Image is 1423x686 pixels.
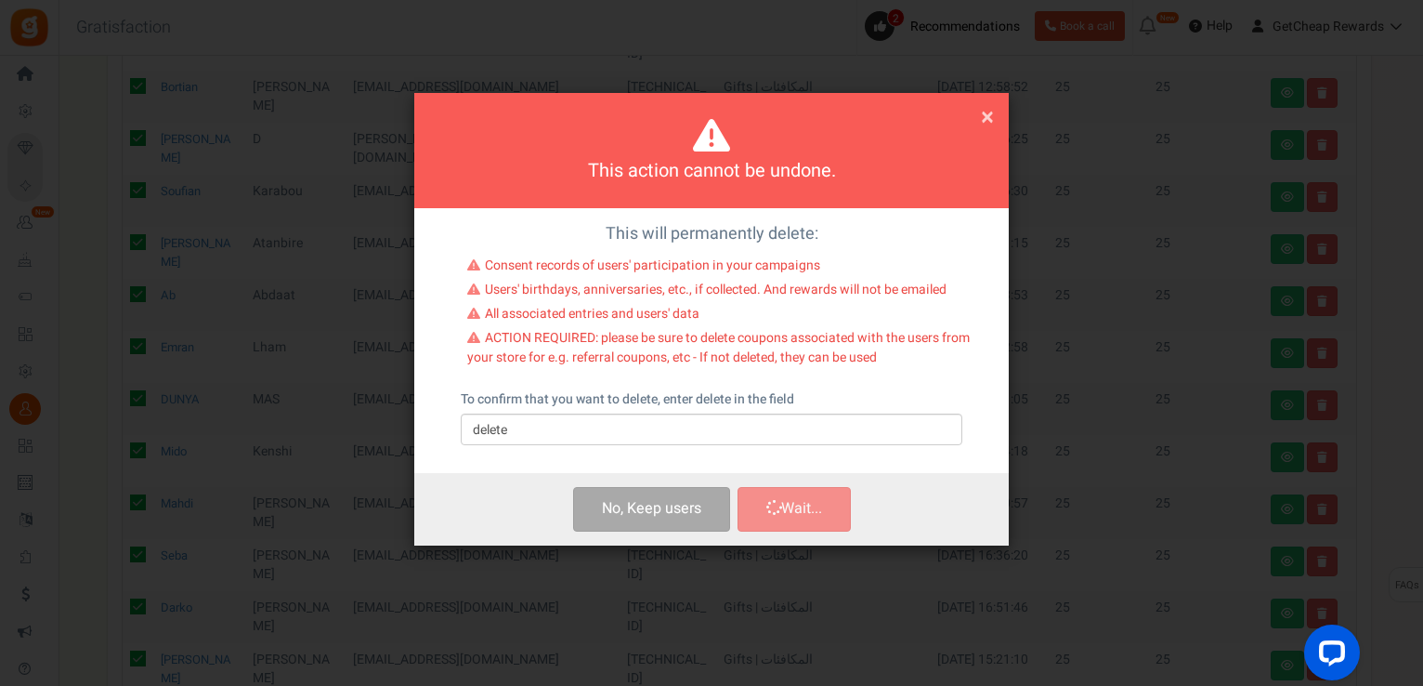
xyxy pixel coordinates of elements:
[461,414,962,445] input: delete
[467,257,970,281] li: Consent records of users' participation in your campaigns
[573,487,730,531] button: No, Keep users
[437,158,986,185] h4: This action cannot be undone.
[461,390,794,409] label: To confirm that you want to delete, enter delete in the field
[428,222,995,246] p: This will permanently delete:
[467,305,970,329] li: All associated entries and users' data
[981,99,994,135] span: ×
[467,329,970,372] li: ACTION REQUIRED: please be sure to delete coupons associated with the users from your store for e...
[694,497,701,520] span: s
[467,281,970,305] li: Users' birthdays, anniversaries, etc., if collected. And rewards will not be emailed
